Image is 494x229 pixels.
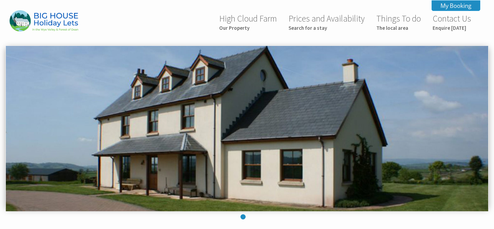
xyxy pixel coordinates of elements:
a: Things To doThe local area [376,13,421,31]
a: My Booking [432,0,480,11]
a: High Cloud FarmOur Property [219,13,277,31]
a: Prices and AvailabilitySearch for a stay [289,13,365,31]
a: Contact UsEnquire [DATE] [433,13,471,31]
img: Highcloud Farm [10,10,78,31]
small: The local area [376,25,421,31]
small: Our Property [219,25,277,31]
small: Search for a stay [289,25,365,31]
small: Enquire [DATE] [433,25,471,31]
